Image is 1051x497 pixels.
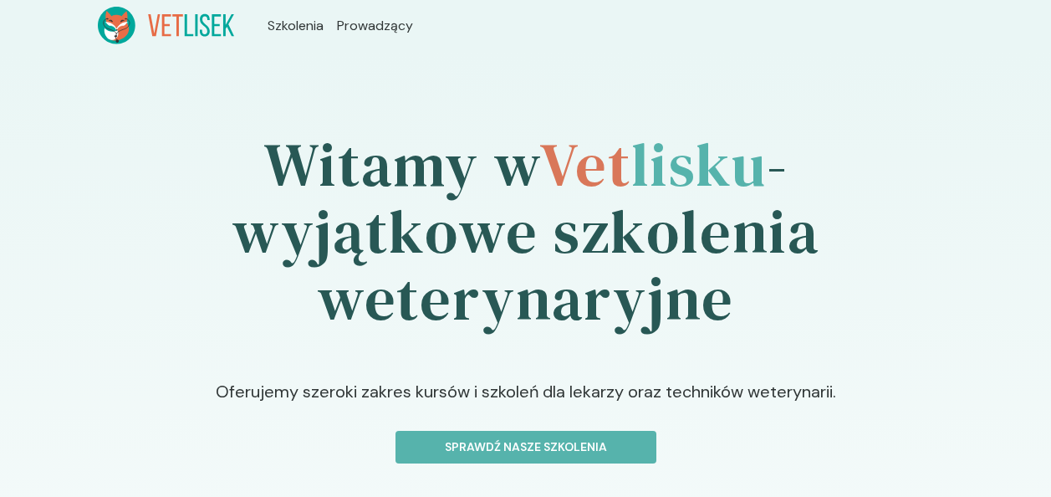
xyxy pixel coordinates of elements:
[631,123,767,206] span: lisku
[176,379,876,431] p: Oferujemy szeroki zakres kursów i szkoleń dla lekarzy oraz techników weterynarii.
[410,438,642,456] p: Sprawdź nasze szkolenia
[98,85,954,379] h1: Witamy w - wyjątkowe szkolenia weterynaryjne
[337,16,413,36] a: Prowadzący
[395,431,656,464] button: Sprawdź nasze szkolenia
[539,123,630,206] span: Vet
[268,16,324,36] a: Szkolenia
